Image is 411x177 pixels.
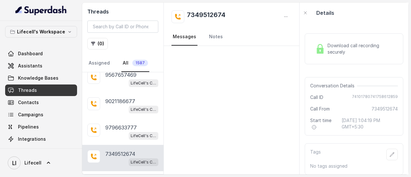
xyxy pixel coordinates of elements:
span: Integrations [18,136,46,142]
p: 9796633777 [105,124,137,131]
a: Assigned [87,55,111,72]
a: Assistants [5,60,77,72]
a: All1587 [121,55,149,72]
a: Lifecell [5,154,77,172]
span: Start time [310,117,337,130]
a: Dashboard [5,48,77,59]
p: LifeCell's Call Assistant [131,159,156,165]
input: Search by Call ID or Phone Number [87,21,158,33]
p: LifeCell's Call Assistant [131,80,156,86]
a: Messages [171,28,197,46]
p: Tags [310,149,321,160]
span: 74101780741758612859 [352,94,398,101]
p: Lifecell's Workspace [17,28,65,36]
nav: Tabs [87,55,158,72]
a: Pipelines [5,121,77,133]
p: LifeCell's Call Assistant [131,133,156,139]
h2: Threads [87,8,158,15]
p: Details [316,9,334,17]
span: API Settings [18,148,46,155]
text: LI [12,160,16,166]
a: Campaigns [5,109,77,120]
img: Lock Icon [315,44,325,54]
span: Threads [18,87,37,93]
p: 9021186677 [105,97,135,105]
span: Lifecell [24,160,41,166]
button: (0) [87,38,108,49]
p: No tags assigned [310,163,398,169]
a: Knowledge Bases [5,72,77,84]
a: API Settings [5,146,77,157]
span: 7349512674 [372,106,398,112]
span: Assistants [18,63,42,69]
span: Dashboard [18,50,43,57]
span: Pipelines [18,124,39,130]
span: [DATE] 1:04:19 PM GMT+5:30 [342,117,398,130]
span: Call From [310,106,330,112]
a: Integrations [5,133,77,145]
h2: 7349512674 [187,10,225,23]
span: Download call recording securely [328,42,395,55]
p: 7349512674 [105,150,135,158]
a: Threads [5,84,77,96]
button: Lifecell's Workspace [5,26,77,38]
span: Campaigns [18,111,43,118]
img: light.svg [15,5,67,15]
nav: Tabs [171,28,292,46]
span: Call ID [310,94,323,101]
span: Contacts [18,99,39,106]
a: Notes [208,28,224,46]
span: 1587 [132,60,148,66]
a: Contacts [5,97,77,108]
p: 9567657469 [105,71,136,79]
span: Knowledge Bases [18,75,58,81]
p: LifeCell's Call Assistant [131,106,156,113]
span: Conversation Details [310,83,357,89]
